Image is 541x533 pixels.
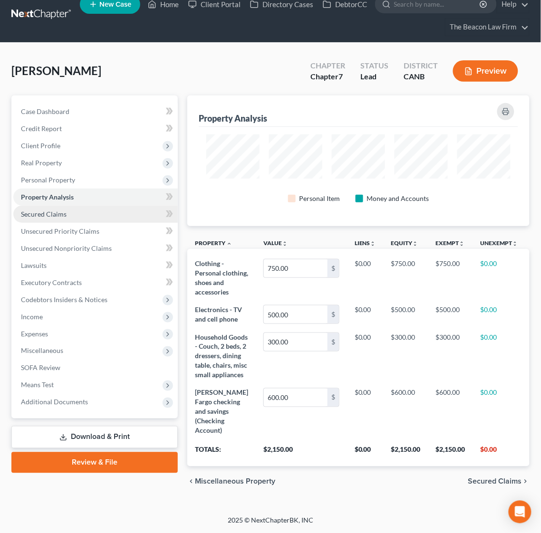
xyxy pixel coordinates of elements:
a: Equityunfold_more [391,239,418,247]
th: $2,150.00 [428,440,473,466]
td: $0.00 [473,255,526,301]
button: chevron_left Miscellaneous Property [187,478,275,485]
div: $ [328,259,339,277]
a: Case Dashboard [13,103,178,120]
a: Download & Print [11,426,178,448]
div: Status [360,60,388,71]
div: Property Analysis [199,113,267,124]
th: Totals: [187,440,256,466]
input: 0.00 [264,333,328,351]
a: Lawsuits [13,257,178,274]
th: $2,150.00 [384,440,428,466]
span: Miscellaneous [21,347,63,355]
td: $0.00 [473,384,526,440]
i: unfold_more [459,241,465,247]
span: Household Goods - Couch, 2 beds, 2 dressers, dining table, chairs, misc small appliances [195,333,248,379]
div: $ [328,305,339,324]
div: Personal Item [299,194,340,203]
span: Personal Property [21,176,75,184]
div: $ [328,333,339,351]
button: Preview [453,60,518,82]
a: The Beacon Law Firm [445,19,529,36]
span: New Case [99,1,131,8]
span: Credit Report [21,124,62,133]
span: 7 [338,72,343,81]
td: $0.00 [473,328,526,384]
span: Executory Contracts [21,278,82,286]
span: Miscellaneous Property [195,478,275,485]
span: [PERSON_NAME] [11,64,101,77]
a: Executory Contracts [13,274,178,291]
i: expand_less [226,241,232,247]
div: Open Intercom Messenger [509,501,531,523]
a: Unsecured Priority Claims [13,223,178,240]
a: Unexemptunfold_more [481,239,518,247]
a: Property expand_less [195,239,232,247]
td: $300.00 [384,328,428,384]
i: chevron_right [522,478,530,485]
div: $ [328,389,339,407]
td: $300.00 [428,328,473,384]
a: Exemptunfold_more [436,239,465,247]
a: Liensunfold_more [355,239,376,247]
a: Secured Claims [13,206,178,223]
span: Unsecured Priority Claims [21,227,99,235]
span: Case Dashboard [21,107,69,115]
span: Secured Claims [21,210,67,218]
div: Chapter [310,60,345,71]
td: $600.00 [384,384,428,440]
i: unfold_more [413,241,418,247]
span: Electronics - TV and cell phone [195,305,242,323]
span: Additional Documents [21,398,88,406]
td: $600.00 [428,384,473,440]
div: Chapter [310,71,345,82]
td: $500.00 [428,301,473,328]
a: Credit Report [13,120,178,137]
a: Property Analysis [13,189,178,206]
span: Means Test [21,381,54,389]
div: Money and Accounts [367,194,429,203]
i: unfold_more [512,241,518,247]
span: Expenses [21,330,48,338]
td: $750.00 [428,255,473,301]
a: Valueunfold_more [263,239,288,247]
div: District [404,60,438,71]
td: $0.00 [347,384,384,440]
i: unfold_more [370,241,376,247]
div: CANB [404,71,438,82]
span: Income [21,313,43,321]
input: 0.00 [264,259,328,277]
span: [PERSON_NAME] Fargo checking and savings (Checking Account) [195,389,248,435]
span: Unsecured Nonpriority Claims [21,244,112,252]
td: $500.00 [384,301,428,328]
div: Lead [360,71,388,82]
i: unfold_more [282,241,288,247]
span: Lawsuits [21,261,47,269]
td: $0.00 [347,301,384,328]
span: Clothing - Personal clothing, shoes and accessories [195,259,248,296]
span: Secured Claims [468,478,522,485]
span: Real Property [21,159,62,167]
td: $0.00 [347,255,384,301]
a: SOFA Review [13,360,178,377]
i: chevron_left [187,478,195,485]
span: Codebtors Insiders & Notices [21,295,107,304]
td: $0.00 [473,301,526,328]
a: Review & File [11,452,178,473]
th: $2,150.00 [256,440,347,466]
div: 2025 © NextChapterBK, INC [42,516,499,533]
th: $0.00 [473,440,526,466]
span: SOFA Review [21,364,60,372]
td: $750.00 [384,255,428,301]
span: Client Profile [21,142,60,150]
a: Unsecured Nonpriority Claims [13,240,178,257]
span: Property Analysis [21,193,74,201]
input: 0.00 [264,389,328,407]
td: $0.00 [347,328,384,384]
th: $0.00 [347,440,384,466]
button: Secured Claims chevron_right [468,478,530,485]
input: 0.00 [264,305,328,324]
